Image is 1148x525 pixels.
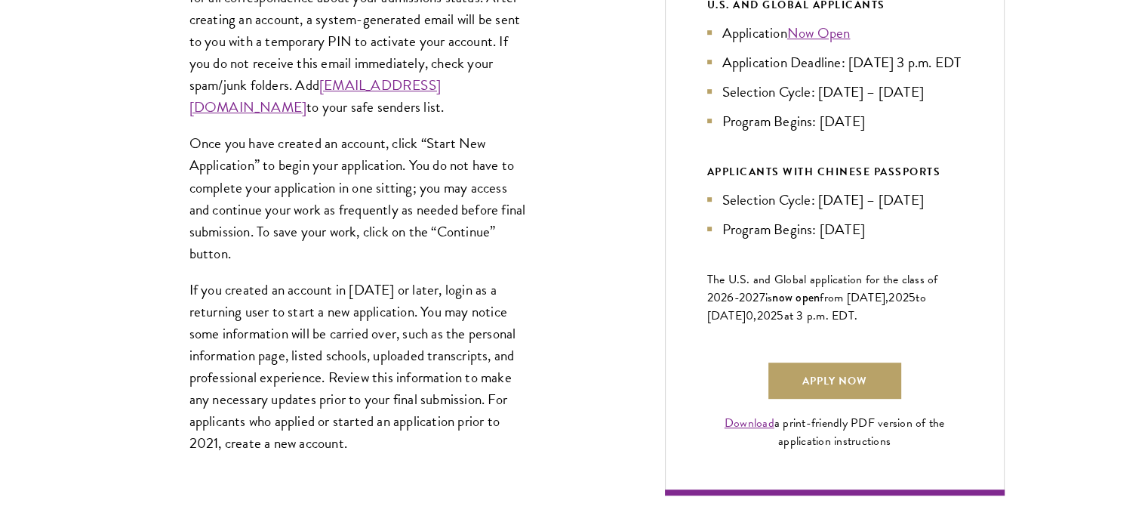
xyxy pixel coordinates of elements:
[734,289,759,307] span: -202
[909,289,916,307] span: 5
[888,289,909,307] span: 202
[777,307,783,325] span: 5
[820,289,888,307] span: from [DATE],
[768,363,901,399] a: Apply Now
[759,289,765,307] span: 7
[727,289,734,307] span: 6
[707,51,962,73] li: Application Deadline: [DATE] 3 p.m. EDT
[189,279,529,455] p: If you created an account in [DATE] or later, login as a returning user to start a new applicatio...
[189,132,529,264] p: Once you have created an account, click “Start New Application” to begin your application. You do...
[787,22,851,44] a: Now Open
[707,110,962,132] li: Program Begins: [DATE]
[707,414,962,450] div: a print-friendly PDF version of the application instructions
[725,414,774,432] a: Download
[757,307,777,325] span: 202
[707,289,926,325] span: to [DATE]
[765,289,773,307] span: is
[707,22,962,44] li: Application
[189,74,441,118] a: [EMAIL_ADDRESS][DOMAIN_NAME]
[707,189,962,211] li: Selection Cycle: [DATE] – [DATE]
[707,270,938,307] span: The U.S. and Global application for the class of 202
[746,307,753,325] span: 0
[753,307,756,325] span: ,
[707,162,962,181] div: APPLICANTS WITH CHINESE PASSPORTS
[784,307,858,325] span: at 3 p.m. EDT.
[772,289,820,306] span: now open
[707,81,962,103] li: Selection Cycle: [DATE] – [DATE]
[707,218,962,240] li: Program Begins: [DATE]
